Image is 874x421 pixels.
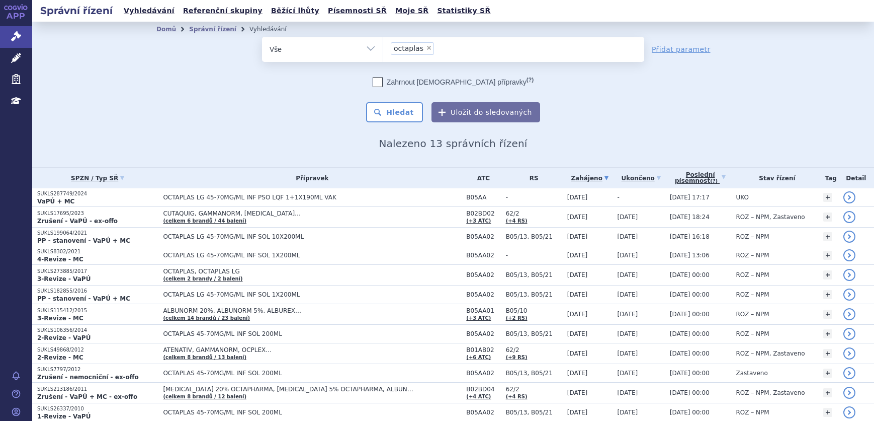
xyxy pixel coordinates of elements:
span: - [618,194,620,201]
th: Detail [838,168,874,188]
th: Stav řízení [731,168,818,188]
a: detail [843,308,855,320]
span: [DATE] [567,252,588,259]
span: B05AA01 [466,307,500,314]
p: SUKLS182855/2016 [37,288,158,295]
a: detail [843,406,855,418]
strong: Zrušení - nemocniční - ex-offo [37,374,139,381]
span: octaplas [394,45,423,52]
span: OCTAPLAS LG 45-70MG/ML INF PSO LQF 1+1X190ML VAK [163,194,414,201]
span: B05AA02 [466,291,500,298]
strong: 2-Revize - VaPÚ [37,334,91,341]
li: Vyhledávání [249,22,300,37]
span: [DATE] 00:00 [670,409,710,416]
span: [DATE] 00:00 [670,311,710,318]
a: SPZN / Typ SŘ [37,171,158,185]
span: ROZ – NPM, Zastaveno [736,389,805,396]
span: B05/13, B05/21 [506,370,562,377]
abbr: (?) [710,178,718,184]
a: (+4 RS) [506,394,528,399]
span: Nalezeno 13 správních řízení [379,137,527,150]
span: [DATE] 00:00 [670,330,710,337]
span: B05AA02 [466,330,500,337]
span: ROZ – NPM, Zastaveno [736,214,805,221]
a: (+4 RS) [506,218,528,224]
a: + [823,408,832,417]
p: SUKLS17695/2023 [37,210,158,217]
a: (celkem 2 brandy / 2 balení) [163,276,242,282]
a: detail [843,269,855,281]
span: [DATE] [567,291,588,298]
span: [DATE] [567,214,588,221]
a: (celkem 6 brandů / 44 balení) [163,218,246,224]
p: SUKLS8302/2021 [37,248,158,255]
a: Poslednípísemnost(?) [670,168,731,188]
span: [DATE] [618,271,638,278]
span: [DATE] [618,389,638,396]
span: [DATE] 17:17 [670,194,710,201]
span: [DATE] [618,233,638,240]
span: B05/13, B05/21 [506,233,562,240]
span: [DATE] [618,214,638,221]
span: [DATE] [618,311,638,318]
a: Domů [156,26,176,33]
p: SUKLS106356/2014 [37,327,158,334]
a: detail [843,328,855,340]
span: [DATE] [618,291,638,298]
span: 62/2 [506,346,562,354]
span: [DATE] 00:00 [670,370,710,377]
a: detail [843,231,855,243]
a: + [823,232,832,241]
span: OCTAPLAS 45-70MG/ML INF SOL 200ML [163,409,414,416]
span: ROZ – NPM [736,252,769,259]
span: [DATE] [567,271,588,278]
span: 62/2 [506,210,562,217]
a: + [823,388,832,397]
span: OCTAPLAS LG 45-70MG/ML INF SOL 1X200ML [163,252,414,259]
a: + [823,369,832,378]
span: B05AA02 [466,252,500,259]
span: [DATE] [567,233,588,240]
span: B05AA02 [466,233,500,240]
a: + [823,310,832,319]
span: Zastaveno [736,370,767,377]
strong: PP - stanovení - VaPÚ + MC [37,237,130,244]
span: [DATE] [567,311,588,318]
span: OCTAPLAS 45-70MG/ML INF SOL 200ML [163,330,414,337]
span: ALBUNORM 20%, ALBUNORM 5%, ALBUREX… [163,307,414,314]
a: + [823,251,832,260]
a: Zahájeno [567,171,613,185]
a: Správní řízení [189,26,236,33]
a: + [823,290,832,299]
a: (+9 RS) [506,355,528,360]
a: Přidat parametr [652,44,711,54]
span: [DATE] [618,409,638,416]
a: + [823,349,832,358]
a: Písemnosti SŘ [325,4,390,18]
strong: Zrušení - VaPÚ + MC - ex-offo [37,393,137,400]
button: Uložit do sledovaných [431,102,540,122]
p: SUKLS7797/2012 [37,366,158,373]
span: [DATE] 00:00 [670,350,710,357]
p: SUKLS213186/2011 [37,386,158,393]
a: detail [843,289,855,301]
a: (celkem 8 brandů / 13 balení) [163,355,246,360]
span: [DATE] 18:24 [670,214,710,221]
span: B05/13, B05/21 [506,291,562,298]
span: [DATE] 16:18 [670,233,710,240]
span: ROZ – NPM, Zastaveno [736,350,805,357]
th: Přípravek [158,168,461,188]
a: + [823,329,832,338]
a: + [823,213,832,222]
a: detail [843,249,855,261]
a: detail [843,347,855,360]
span: [DATE] 00:00 [670,271,710,278]
label: Zahrnout [DEMOGRAPHIC_DATA] přípravky [373,77,534,87]
span: [DATE] [567,370,588,377]
strong: 3-Revize - VaPÚ [37,275,91,283]
span: CUTAQUIG, GAMMANORM, [MEDICAL_DATA]… [163,210,414,217]
span: [DATE] [618,330,638,337]
strong: VaPÚ + MC [37,198,74,205]
span: [MEDICAL_DATA] 20% OCTAPHARMA, [MEDICAL_DATA] 5% OCTAPHARMA, ALBUNORM 20%… [163,386,414,393]
span: B05AA02 [466,370,500,377]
